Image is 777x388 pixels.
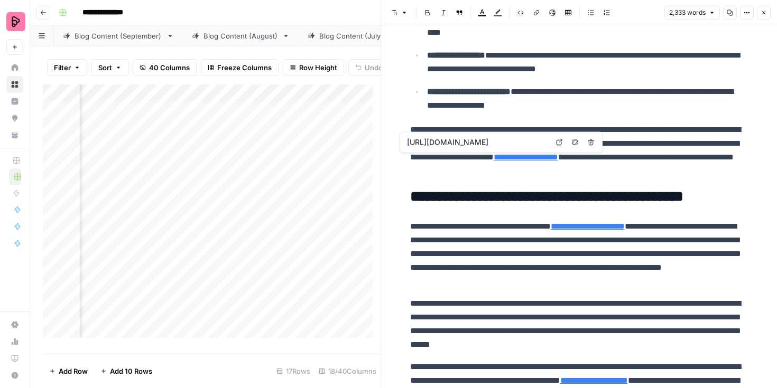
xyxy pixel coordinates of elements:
[217,62,272,73] span: Freeze Columns
[183,25,299,46] a: Blog Content (August)
[6,350,23,367] a: Learning Hub
[133,59,197,76] button: 40 Columns
[365,62,383,73] span: Undo
[6,76,23,93] a: Browse
[669,8,706,17] span: 2,333 words
[6,93,23,110] a: Insights
[6,12,25,31] img: Preply Logo
[6,110,23,127] a: Opportunities
[75,31,162,41] div: Blog Content (September)
[43,363,94,380] button: Add Row
[91,59,128,76] button: Sort
[664,6,720,20] button: 2,333 words
[348,59,390,76] button: Undo
[54,62,71,73] span: Filter
[314,363,381,380] div: 18/40 Columns
[6,333,23,350] a: Usage
[299,25,405,46] a: Blog Content (July)
[6,127,23,144] a: Your Data
[149,62,190,73] span: 40 Columns
[6,59,23,76] a: Home
[201,59,279,76] button: Freeze Columns
[47,59,87,76] button: Filter
[110,366,152,376] span: Add 10 Rows
[59,366,88,376] span: Add Row
[94,363,159,380] button: Add 10 Rows
[6,316,23,333] a: Settings
[319,31,384,41] div: Blog Content (July)
[299,62,337,73] span: Row Height
[54,25,183,46] a: Blog Content (September)
[6,8,23,35] button: Workspace: Preply
[6,367,23,384] button: Help + Support
[272,363,314,380] div: 17 Rows
[283,59,344,76] button: Row Height
[203,31,278,41] div: Blog Content (August)
[98,62,112,73] span: Sort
